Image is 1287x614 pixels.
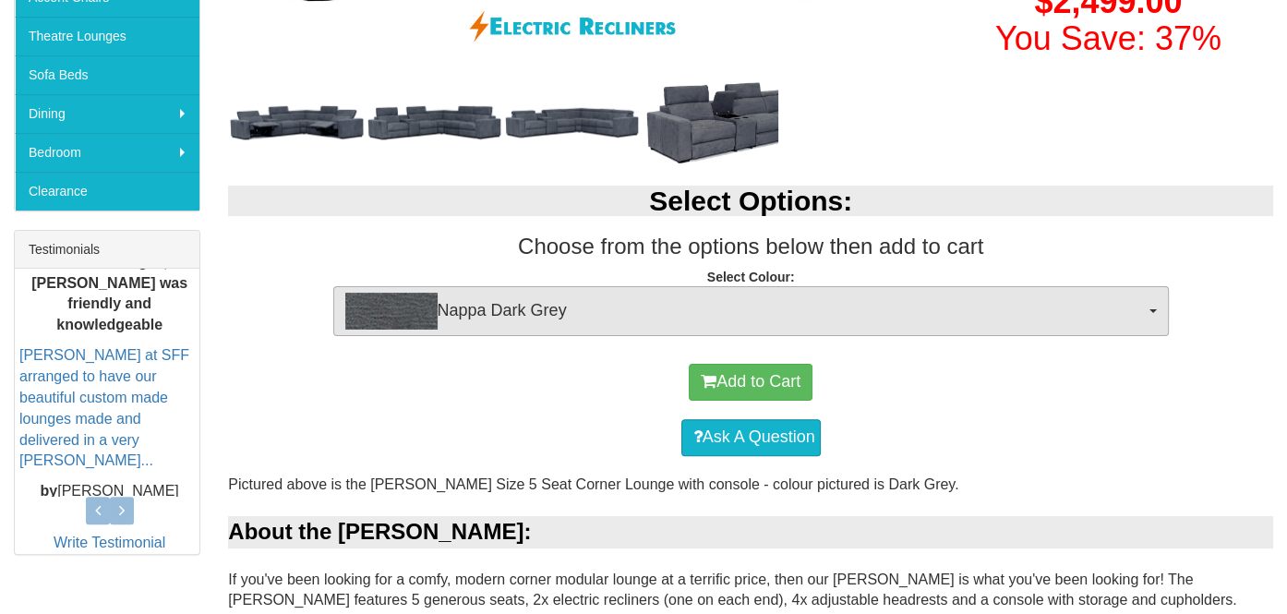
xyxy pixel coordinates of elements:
a: Dining [15,94,199,133]
button: Nappa Dark GreyNappa Dark Grey [333,286,1169,336]
a: [PERSON_NAME] at SFF arranged to have our beautiful custom made lounges made and delivered in a v... [19,348,189,469]
strong: Select Colour: [707,270,795,284]
h3: Choose from the options below then add to cart [228,235,1273,259]
a: Sofa Beds [15,55,199,94]
a: Bedroom [15,133,199,172]
span: Nappa Dark Grey [345,293,1145,330]
p: [PERSON_NAME] [19,482,199,503]
b: by [41,484,58,500]
b: Select Options: [649,186,852,216]
a: Write Testimonial [54,535,165,550]
a: Ask A Question [681,419,821,456]
font: You Save: 37% [995,19,1221,57]
div: Testimonials [15,231,199,269]
b: We love the lounges, and [PERSON_NAME] was friendly and knowledgeable [21,254,198,333]
button: Add to Cart [689,364,812,401]
a: Clearance [15,172,199,211]
a: Theatre Lounges [15,17,199,55]
img: Nappa Dark Grey [345,293,438,330]
div: About the [PERSON_NAME]: [228,516,1273,548]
